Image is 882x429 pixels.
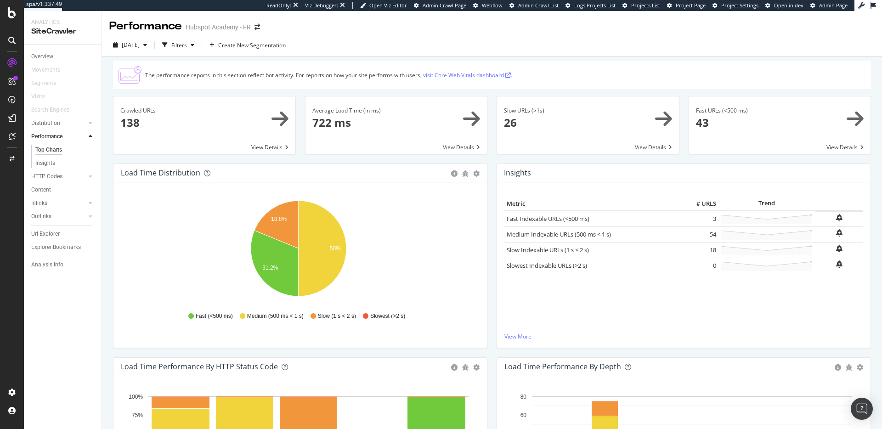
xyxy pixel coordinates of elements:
span: Open in dev [774,2,803,9]
a: Explorer Bookmarks [31,243,95,252]
div: Search Engines [31,105,69,115]
text: 31.2% [262,265,278,271]
a: Visits [31,92,54,102]
a: Top Charts [35,145,95,155]
a: Performance [31,132,86,141]
a: Open in dev [765,2,803,9]
span: Admin Page [819,2,848,9]
div: Hubspot Academy - FR [186,23,251,32]
a: View More [504,333,863,340]
a: Open Viz Editor [360,2,407,9]
span: Admin Crawl Page [423,2,466,9]
a: Segments [31,79,65,88]
span: Logs Projects List [574,2,616,9]
span: Medium (500 ms < 1 s) [247,312,304,320]
th: # URLS [682,197,718,211]
a: Webflow [473,2,503,9]
div: Open Intercom Messenger [851,398,873,420]
span: Webflow [482,2,503,9]
th: Trend [718,197,815,211]
span: Slow (1 s < 2 s) [318,312,356,320]
div: circle-info [835,364,841,371]
a: Url Explorer [31,229,95,239]
div: SiteCrawler [31,26,94,37]
div: Overview [31,52,53,62]
a: Logs Projects List [565,2,616,9]
button: [DATE] [109,38,151,52]
div: circle-info [451,170,458,177]
a: Project Settings [712,2,758,9]
span: Project Page [676,2,706,9]
td: 0 [682,258,718,273]
div: Segments [31,79,56,88]
a: Content [31,185,95,195]
span: Admin Crawl List [518,2,559,9]
a: Medium Indexable URLs (500 ms < 1 s) [507,230,611,238]
a: Projects List [622,2,660,9]
div: HTTP Codes [31,172,62,181]
div: Performance [31,132,62,141]
div: Load Time Performance by Depth [504,362,621,371]
a: Admin Page [810,2,848,9]
div: Explorer Bookmarks [31,243,81,252]
div: Movements [31,65,60,75]
div: gear [473,170,480,177]
text: 100% [129,394,143,400]
svg: A chart. [121,197,476,304]
a: Slowest Indexable URLs (>2 s) [507,261,587,270]
td: 18 [682,242,718,258]
th: Metric [504,197,682,211]
h4: Insights [504,167,531,179]
a: Search Engines [31,105,79,115]
a: Analysis Info [31,260,95,270]
span: Project Settings [721,2,758,9]
a: Inlinks [31,198,86,208]
a: visit Core Web Vitals dashboard . [423,71,512,79]
div: Insights [35,158,55,168]
div: bell-plus [836,245,842,252]
div: Content [31,185,51,195]
a: Distribution [31,119,86,128]
div: Inlinks [31,198,47,208]
div: ReadOnly: [266,2,291,9]
a: HTTP Codes [31,172,86,181]
text: 60 [520,412,527,418]
text: 18.8% [271,216,287,222]
div: Performance [109,18,182,34]
a: Admin Crawl Page [414,2,466,9]
text: 50% [330,245,341,252]
span: Open Viz Editor [369,2,407,9]
div: circle-info [451,364,458,371]
span: Slowest (>2 s) [370,312,405,320]
div: bell-plus [836,260,842,268]
text: 75% [132,412,143,418]
div: Analysis Info [31,260,63,270]
div: Load Time Distribution [121,168,200,177]
a: Fast Indexable URLs (<500 ms) [507,214,589,223]
a: Project Page [667,2,706,9]
div: Url Explorer [31,229,60,239]
div: Visits [31,92,45,102]
div: gear [473,364,480,371]
div: arrow-right-arrow-left [254,24,260,30]
a: Movements [31,65,69,75]
div: bell-plus [836,229,842,237]
button: Filters [158,38,198,52]
div: bug [462,170,469,177]
button: Create New Segmentation [206,38,289,52]
div: Top Charts [35,145,62,155]
div: The performance reports in this section reflect bot activity. For reports on how your site perfor... [145,71,512,79]
a: Insights [35,158,95,168]
td: 3 [682,211,718,227]
a: Slow Indexable URLs (1 s < 2 s) [507,246,589,254]
div: bug [462,364,469,371]
span: Create New Segmentation [218,41,286,49]
text: 80 [520,394,527,400]
a: Overview [31,52,95,62]
div: Distribution [31,119,60,128]
div: Load Time Performance by HTTP Status Code [121,362,278,371]
div: Analytics [31,18,94,26]
a: Admin Crawl List [509,2,559,9]
div: bell-plus [836,214,842,221]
